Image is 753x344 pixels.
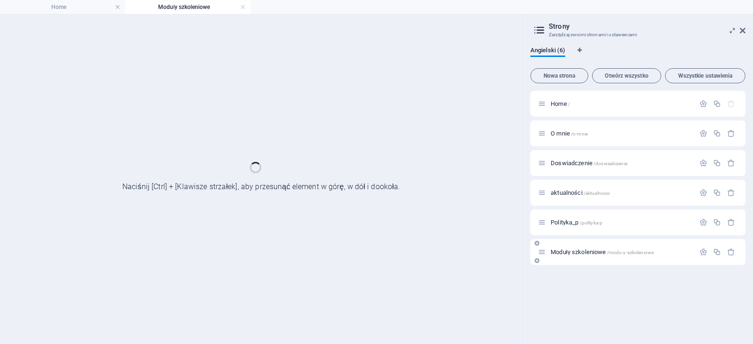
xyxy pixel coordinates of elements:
div: Ustawienia [699,129,707,137]
span: Kliknij, aby otworzyć stronę [551,189,609,196]
button: Otwórz wszystko [592,68,661,83]
span: /aktualnosci [584,191,610,196]
span: /doswiadczenie [593,161,627,166]
h4: Moduły szkoleniowe [125,2,250,12]
div: Usuń [727,218,735,226]
div: O mnie/o-mnie [548,130,695,136]
div: Duplikuj [713,218,721,226]
span: Moduły szkoleniowe [551,248,654,256]
span: /o-mnie [571,131,588,136]
div: Ustawienia [699,189,707,197]
div: Duplikuj [713,100,721,108]
div: Zakładki językowe [530,47,745,64]
span: Kliknij, aby otworzyć stronę [551,100,570,107]
div: Duplikuj [713,248,721,256]
button: Wszystkie ustawienia [665,68,745,83]
div: Duplikuj [713,189,721,197]
div: Moduły szkoleniowe/modu-y-szkoleniowe [548,249,695,255]
div: Ustawienia [699,100,707,108]
span: /polityka-p [580,220,603,225]
div: Usuń [727,189,735,197]
h3: Zarządzaj swoimi stronami i ustawieniami [549,31,727,39]
div: Polityka_p/polityka-p [548,219,695,225]
div: Usuń [727,129,735,137]
span: Kliknij, aby otworzyć stronę [551,160,627,167]
div: Usuń [727,248,735,256]
span: Nowa strona [535,73,584,79]
span: Angielski (6) [530,45,565,58]
div: Duplikuj [713,129,721,137]
div: Duplikuj [713,159,721,167]
span: / [568,102,570,107]
div: Ustawienia [699,218,707,226]
span: Kliknij, aby otworzyć stronę [551,219,602,226]
div: Doswiadczenie/doswiadczenie [548,160,695,166]
div: Home/ [548,101,695,107]
span: Wszystkie ustawienia [669,73,741,79]
div: aktualności/aktualnosci [548,190,695,196]
div: Strony startowej nie można usunąć [727,100,735,108]
div: Ustawienia [699,248,707,256]
span: /modu-y-szkoleniowe [607,250,654,255]
span: Kliknij, aby otworzyć stronę [551,130,588,137]
button: Nowa strona [530,68,588,83]
h2: Strony [549,22,745,31]
div: Ustawienia [699,159,707,167]
span: Otwórz wszystko [596,73,657,79]
div: Usuń [727,159,735,167]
